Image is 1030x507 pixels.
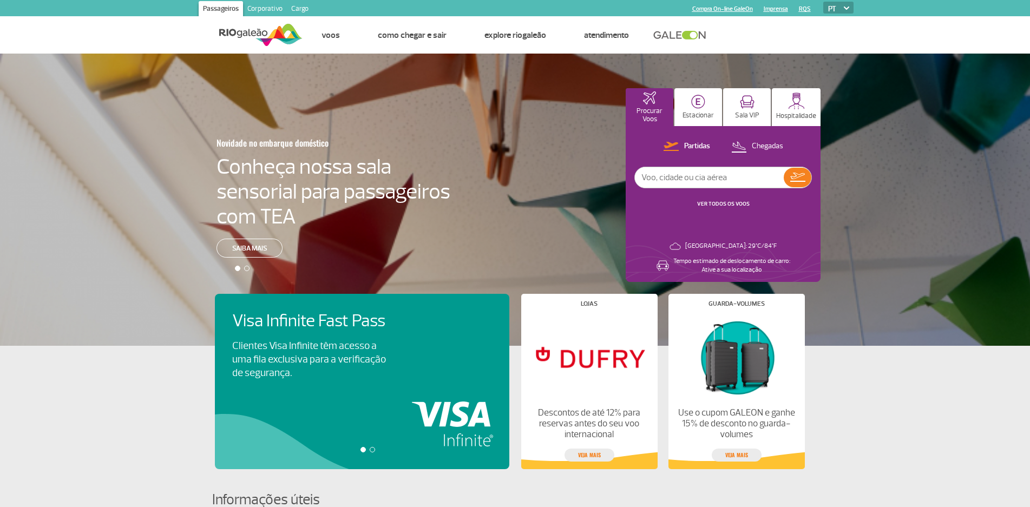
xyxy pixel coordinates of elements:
[776,112,816,120] p: Hospitalidade
[378,30,447,41] a: Como chegar e sair
[752,141,783,152] p: Chegadas
[708,301,765,307] h4: Guarda-volumes
[684,141,710,152] p: Partidas
[692,5,753,12] a: Compra On-line GaleOn
[217,154,450,229] h4: Conheça nossa sala sensorial para passageiros com TEA
[683,111,714,120] p: Estacionar
[788,93,805,109] img: hospitality.svg
[530,315,648,399] img: Lojas
[217,239,283,258] a: Saiba mais
[530,407,648,440] p: Descontos de até 12% para reservas antes do seu voo internacional
[677,315,795,399] img: Guarda-volumes
[799,5,811,12] a: RQS
[287,1,313,18] a: Cargo
[232,311,492,380] a: Visa Infinite Fast PassClientes Visa Infinite têm acesso a uma fila exclusiva para a verificação ...
[484,30,546,41] a: Explore RIOgaleão
[685,242,777,251] p: [GEOGRAPHIC_DATA]: 29°C/84°F
[635,167,784,188] input: Voo, cidade ou cia aérea
[673,257,790,274] p: Tempo estimado de deslocamento de carro: Ative a sua localização
[643,91,656,104] img: airplaneHomeActive.svg
[723,88,771,126] button: Sala VIP
[322,30,340,41] a: Voos
[772,88,821,126] button: Hospitalidade
[565,449,614,462] a: veja mais
[735,111,759,120] p: Sala VIP
[712,449,762,462] a: veja mais
[626,88,673,126] button: Procurar Voos
[243,1,287,18] a: Corporativo
[740,95,755,109] img: vipRoom.svg
[677,407,795,440] p: Use o cupom GALEON e ganhe 15% de desconto no guarda-volumes
[631,107,668,123] p: Procurar Voos
[199,1,243,18] a: Passageiros
[728,140,786,154] button: Chegadas
[232,339,386,380] p: Clientes Visa Infinite têm acesso a uma fila exclusiva para a verificação de segurança.
[660,140,713,154] button: Partidas
[232,311,404,331] h4: Visa Infinite Fast Pass
[674,88,722,126] button: Estacionar
[584,30,629,41] a: Atendimento
[764,5,788,12] a: Imprensa
[694,200,753,208] button: VER TODOS OS VOOS
[691,95,705,109] img: carParkingHome.svg
[217,131,397,154] h3: Novidade no embarque doméstico
[581,301,598,307] h4: Lojas
[697,200,750,207] a: VER TODOS OS VOOS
